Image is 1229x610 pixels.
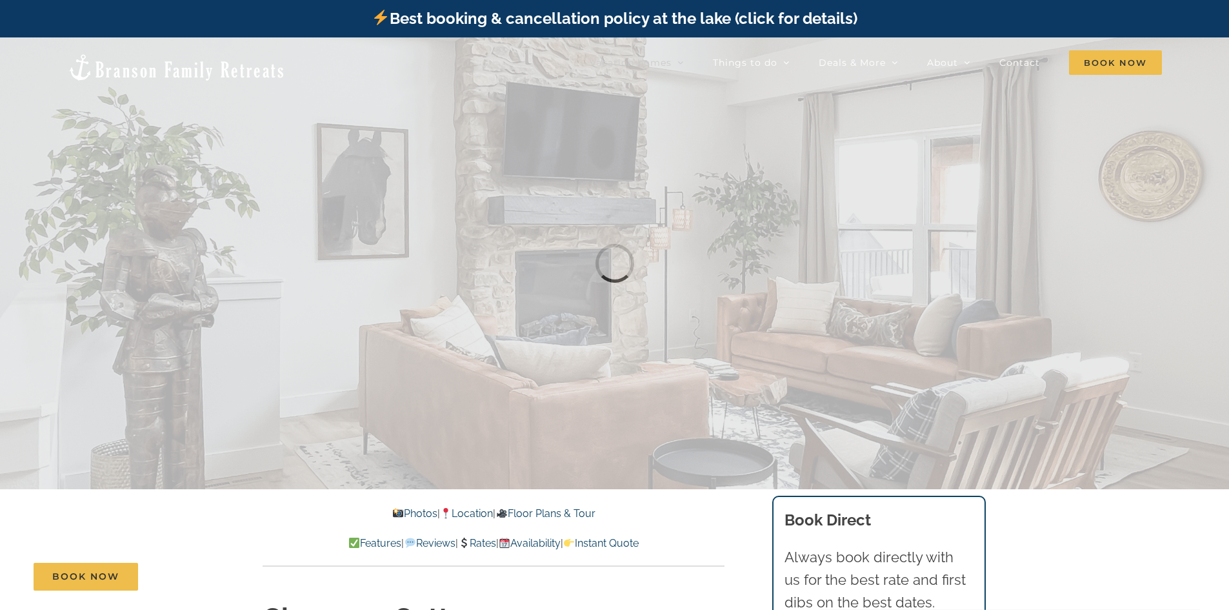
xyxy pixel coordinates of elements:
[373,10,388,25] img: ⚡️
[440,507,493,520] a: Location
[459,538,469,548] img: 💲
[349,538,359,548] img: ✅
[263,505,724,522] p: | |
[404,537,455,549] a: Reviews
[458,537,496,549] a: Rates
[999,50,1040,76] a: Contact
[563,537,639,549] a: Instant Quote
[495,507,595,520] a: Floor Plans & Tour
[819,58,886,67] span: Deals & More
[263,535,724,552] p: | | | |
[927,50,970,76] a: About
[393,508,403,518] img: 📸
[713,50,790,76] a: Things to do
[405,538,415,548] img: 💬
[67,53,286,82] img: Branson Family Retreats Logo
[499,537,561,549] a: Availability
[927,58,958,67] span: About
[372,9,857,28] a: Best booking & cancellation policy at the lake (click for details)
[564,538,574,548] img: 👉
[1069,50,1162,75] span: Book Now
[590,50,1162,76] nav: Main Menu
[713,58,777,67] span: Things to do
[34,563,138,591] a: Book Now
[590,50,684,76] a: Vacation homes
[590,58,672,67] span: Vacation homes
[441,508,451,518] img: 📍
[499,538,510,548] img: 📆
[497,508,507,518] img: 🎥
[52,571,119,582] span: Book Now
[784,511,871,529] b: Book Direct
[819,50,898,76] a: Deals & More
[999,58,1040,67] span: Contact
[392,507,437,520] a: Photos
[348,537,401,549] a: Features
